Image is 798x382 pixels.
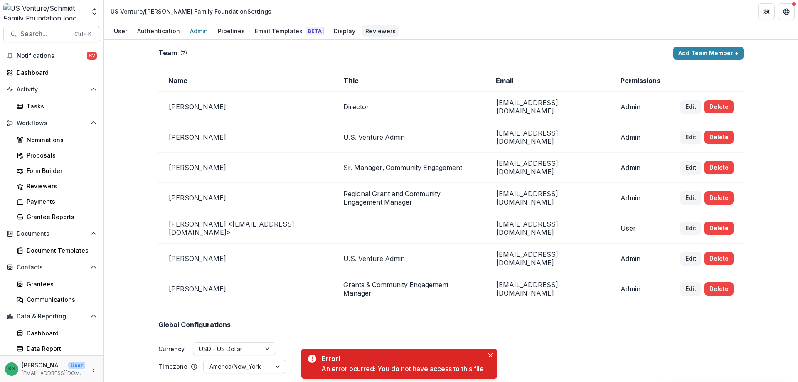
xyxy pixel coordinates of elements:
[158,122,333,153] td: [PERSON_NAME]
[20,30,69,38] span: Search...
[3,49,100,62] button: Notifications82
[13,277,100,291] a: Grantees
[13,133,100,147] a: Nominations
[8,366,15,372] div: Katrina Nelson
[111,7,271,16] div: US Venture/[PERSON_NAME] Family Foundation Settings
[68,362,85,369] p: User
[158,183,333,213] td: [PERSON_NAME]
[111,23,131,39] a: User
[13,99,100,113] a: Tasks
[680,131,701,144] button: Edit
[704,282,734,296] button: Delete
[27,344,94,353] div: Data Report
[362,25,399,37] div: Reviewers
[362,23,399,39] a: Reviewers
[13,210,100,224] a: Grantee Reports
[13,179,100,193] a: Reviewers
[330,25,359,37] div: Display
[611,92,670,122] td: Admin
[704,131,734,144] button: Delete
[306,27,324,35] span: Beta
[13,195,100,208] a: Payments
[111,25,131,37] div: User
[13,244,100,257] a: Document Templates
[107,5,275,17] nav: breadcrumb
[158,345,185,353] label: Currency
[611,213,670,244] td: User
[17,52,87,59] span: Notifications
[704,252,734,265] button: Delete
[158,321,231,329] h2: Global Configurations
[158,244,333,274] td: [PERSON_NAME]
[3,66,100,79] a: Dashboard
[680,161,701,174] button: Edit
[486,213,611,244] td: [EMAIL_ADDRESS][DOMAIN_NAME]
[758,3,775,20] button: Partners
[27,102,94,111] div: Tasks
[214,25,248,37] div: Pipelines
[27,182,94,190] div: Reviewers
[3,227,100,240] button: Open Documents
[704,100,734,113] button: Delete
[673,47,744,60] button: Add Team Member +
[13,326,100,340] a: Dashboard
[486,244,611,274] td: [EMAIL_ADDRESS][DOMAIN_NAME]
[87,52,97,60] span: 82
[333,274,486,304] td: Grants & Community Engagement Manager
[17,230,87,237] span: Documents
[611,244,670,274] td: Admin
[680,252,701,265] button: Edit
[13,148,100,162] a: Proposals
[486,183,611,213] td: [EMAIL_ADDRESS][DOMAIN_NAME]
[321,364,484,374] div: An error ocurred: You do not have access to this file
[251,25,327,37] div: Email Templates
[486,274,611,304] td: [EMAIL_ADDRESS][DOMAIN_NAME]
[134,23,183,39] a: Authentication
[3,3,85,20] img: US Venture/Schmidt Family Foundation logo
[333,70,486,92] td: Title
[180,49,187,57] p: ( 7 )
[27,197,94,206] div: Payments
[214,23,248,39] a: Pipelines
[187,25,211,37] div: Admin
[321,354,480,364] div: Error!
[27,329,94,338] div: Dashboard
[17,264,87,271] span: Contacts
[27,295,94,304] div: Communications
[778,3,795,20] button: Get Help
[27,246,94,255] div: Document Templates
[89,364,99,374] button: More
[158,70,333,92] td: Name
[611,274,670,304] td: Admin
[680,282,701,296] button: Edit
[704,161,734,174] button: Delete
[3,261,100,274] button: Open Contacts
[251,23,327,39] a: Email Templates Beta
[3,83,100,96] button: Open Activity
[158,49,177,57] h2: Team
[611,70,670,92] td: Permissions
[3,26,100,42] button: Search...
[27,136,94,144] div: Nominations
[486,92,611,122] td: [EMAIL_ADDRESS][DOMAIN_NAME]
[486,70,611,92] td: Email
[158,153,333,183] td: [PERSON_NAME]
[704,191,734,205] button: Delete
[333,92,486,122] td: Director
[158,362,187,371] p: Timezone
[611,183,670,213] td: Admin
[680,100,701,113] button: Edit
[611,122,670,153] td: Admin
[13,293,100,306] a: Communications
[333,244,486,274] td: U.S. Venture Admin
[187,23,211,39] a: Admin
[485,350,495,360] button: Close
[89,3,100,20] button: Open entity switcher
[17,86,87,93] span: Activity
[17,313,87,320] span: Data & Reporting
[73,30,93,39] div: Ctrl + K
[486,153,611,183] td: [EMAIL_ADDRESS][DOMAIN_NAME]
[3,116,100,130] button: Open Workflows
[13,342,100,355] a: Data Report
[27,280,94,288] div: Grantees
